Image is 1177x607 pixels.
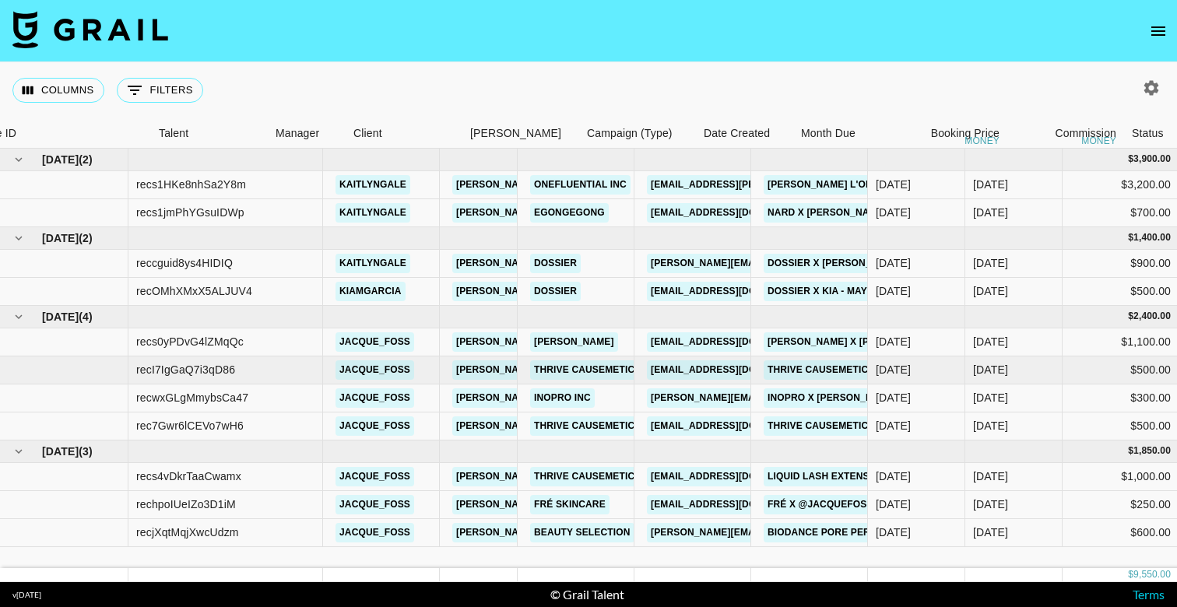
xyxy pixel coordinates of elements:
[336,495,414,514] a: jacque_foss
[876,205,911,220] div: 13/03/2025
[1128,231,1133,244] div: $
[876,334,911,349] div: 04/07/2025
[136,525,239,540] div: recjXqtMqjXwcUdzm
[1081,136,1116,146] div: money
[268,118,346,149] div: Manager
[42,309,79,325] span: [DATE]
[136,496,236,512] div: rechpoIUeIZo3D1iM
[876,255,911,271] div: 11/03/2025
[764,523,1052,542] a: Biodance Pore Perfecting Collagen Peptide Serum
[764,332,943,352] a: [PERSON_NAME] x [PERSON_NAME]
[973,362,1008,377] div: Jul '25
[42,230,79,246] span: [DATE]
[1128,444,1133,458] div: $
[801,118,856,149] div: Month Due
[764,254,935,273] a: Dossier x [PERSON_NAME] - May
[159,118,188,149] div: Talent
[151,118,268,149] div: Talent
[336,388,414,408] a: jacque_foss
[973,468,1008,484] div: Aug '25
[136,255,233,271] div: reccguid8ys4HIDIQ
[530,416,645,436] a: Thrive Causemetics
[8,149,30,170] button: hide children
[8,306,30,328] button: hide children
[1128,153,1133,166] div: $
[647,467,821,486] a: [EMAIL_ADDRESS][DOMAIN_NAME]
[530,175,631,195] a: OneFluential Inc
[79,152,93,167] span: ( 2 )
[530,523,634,542] a: Beauty Selection
[931,118,1000,149] div: Booking Price
[764,495,877,514] a: FRÉ x @jacquefoss
[136,283,252,299] div: recOMhXMxX5ALJUV4
[764,175,1102,195] a: [PERSON_NAME] L'Oréal [GEOGRAPHIC_DATA]: Big Deal Mascara
[530,388,595,408] a: Inopro Inc
[696,118,793,149] div: Date Created
[973,255,1008,271] div: Jun '25
[764,467,989,486] a: Liquid Lash Extensions Mascara collab
[876,283,911,299] div: 30/05/2025
[452,203,706,223] a: [PERSON_NAME][EMAIL_ADDRESS][DOMAIN_NAME]
[136,205,244,220] div: recs1jmPhYGsuIDWp
[136,334,244,349] div: recs0yPDvG4lZMqQc
[336,254,410,273] a: kaitlyngale
[136,177,246,192] div: recs1HKe8nhSa2Y8m
[973,283,1008,299] div: Jun '25
[1133,310,1171,323] div: 2,400.00
[1128,568,1133,581] div: $
[876,496,911,512] div: 05/08/2025
[647,332,821,352] a: [EMAIL_ADDRESS][DOMAIN_NAME]
[79,444,93,459] span: ( 3 )
[647,495,821,514] a: [EMAIL_ADDRESS][DOMAIN_NAME]
[1132,118,1164,149] div: Status
[647,282,821,301] a: [EMAIL_ADDRESS][DOMAIN_NAME]
[336,175,410,195] a: kaitlyngale
[876,525,911,540] div: 12/08/2025
[973,390,1008,405] div: Jul '25
[452,254,706,273] a: [PERSON_NAME][EMAIL_ADDRESS][DOMAIN_NAME]
[336,523,414,542] a: jacque_foss
[8,440,30,462] button: hide children
[647,175,901,195] a: [EMAIL_ADDRESS][PERSON_NAME][DOMAIN_NAME]
[136,468,241,484] div: recs4vDkrTaaCwamx
[336,416,414,436] a: jacque_foss
[764,388,901,408] a: Inopro x [PERSON_NAME]
[764,282,871,301] a: Dossier x Kia - May
[452,467,706,486] a: [PERSON_NAME][EMAIL_ADDRESS][DOMAIN_NAME]
[973,496,1008,512] div: Aug '25
[336,360,414,380] a: jacque_foss
[452,495,706,514] a: [PERSON_NAME][EMAIL_ADDRESS][DOMAIN_NAME]
[452,523,706,542] a: [PERSON_NAME][EMAIL_ADDRESS][DOMAIN_NAME]
[452,360,706,380] a: [PERSON_NAME][EMAIL_ADDRESS][DOMAIN_NAME]
[587,118,673,149] div: Campaign (Type)
[1133,444,1171,458] div: 1,850.00
[12,78,104,103] button: Select columns
[876,390,911,405] div: 01/07/2025
[876,362,911,377] div: 01/07/2025
[336,467,414,486] a: jacque_foss
[647,416,821,436] a: [EMAIL_ADDRESS][DOMAIN_NAME]
[973,334,1008,349] div: Jul '25
[530,360,645,380] a: Thrive Causemetics
[647,203,821,223] a: [EMAIL_ADDRESS][DOMAIN_NAME]
[452,332,706,352] a: [PERSON_NAME][EMAIL_ADDRESS][DOMAIN_NAME]
[530,332,618,352] a: [PERSON_NAME]
[336,282,406,301] a: kiamgarcia
[876,468,911,484] div: 31/07/2025
[136,390,248,405] div: recwxGLgMmybsCa47
[452,416,706,436] a: [PERSON_NAME][EMAIL_ADDRESS][DOMAIN_NAME]
[452,175,706,195] a: [PERSON_NAME][EMAIL_ADDRESS][DOMAIN_NAME]
[452,388,706,408] a: [PERSON_NAME][EMAIL_ADDRESS][DOMAIN_NAME]
[1133,153,1171,166] div: 3,900.00
[973,177,1008,192] div: May '25
[79,309,93,325] span: ( 4 )
[1133,231,1171,244] div: 1,400.00
[276,118,319,149] div: Manager
[764,416,984,436] a: Thrive Causemetics - 30 days spark ads
[346,118,462,149] div: Client
[876,418,911,433] div: 31/07/2025
[973,418,1008,433] div: Jul '25
[647,360,821,380] a: [EMAIL_ADDRESS][DOMAIN_NAME]
[336,203,410,223] a: kaitlyngale
[8,227,30,249] button: hide children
